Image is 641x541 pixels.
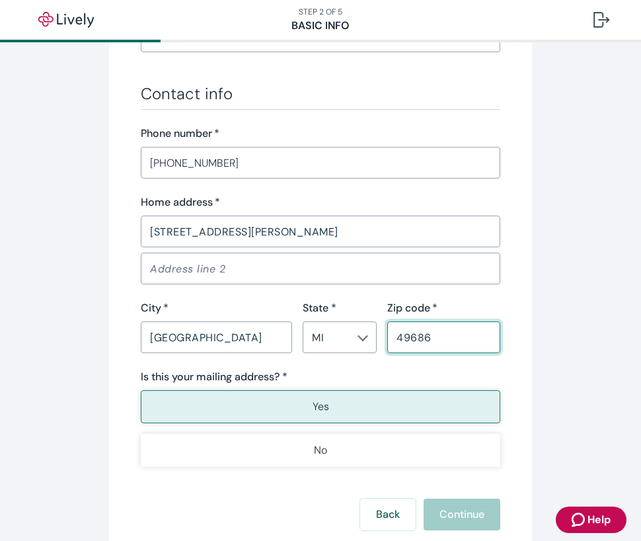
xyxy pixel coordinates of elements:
[141,255,500,282] input: Address line 2
[141,84,500,104] h3: Contact info
[556,507,626,533] button: Zendesk support iconHelp
[303,300,336,316] label: State *
[583,4,620,36] button: Log out
[307,328,351,347] input: --
[572,512,587,528] svg: Zendesk support icon
[358,333,368,343] svg: Chevron icon
[141,300,169,316] label: City
[141,369,287,385] label: Is this your mailing address? *
[360,499,416,530] button: Back
[141,126,219,142] label: Phone number
[356,331,369,345] button: Open
[141,324,292,351] input: City
[141,218,500,245] input: Address line 1
[587,512,611,528] span: Help
[387,300,437,316] label: Zip code
[141,434,500,467] button: No
[314,442,327,458] p: No
[29,12,103,28] img: Lively
[141,194,220,210] label: Home address
[387,324,500,351] input: Zip code
[313,399,329,415] p: Yes
[141,149,500,176] input: (555) 555-5555
[141,390,500,423] button: Yes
